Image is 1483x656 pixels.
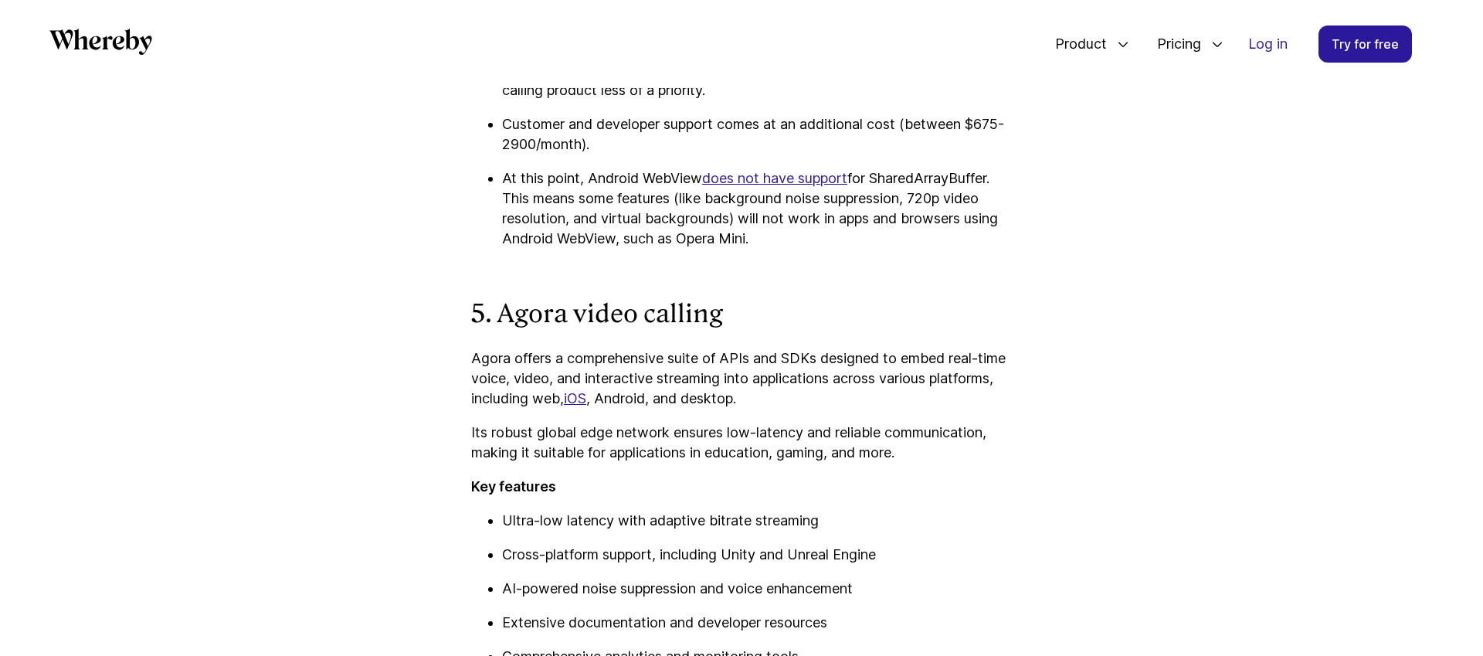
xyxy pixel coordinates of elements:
p: Extensive documentation and developer resources [502,613,1012,633]
a: Try for free [1318,25,1412,63]
svg: Whereby [49,29,152,55]
p: Ultra-low latency with adaptive bitrate streaming [502,511,1012,531]
p: Agora offers a comprehensive suite of APIs and SDKs designed to embed real-time voice, video, and... [471,348,1012,409]
a: Whereby [49,29,152,60]
p: At this point, Android WebView for SharedArrayBuffer. This means some features (like background n... [502,168,1012,249]
a: does not have support [702,170,847,186]
span: Product [1040,19,1111,70]
p: Customer and developer support comes at an additional cost (between $675-2900/month). [502,114,1012,155]
p: Cross-platform support, including Unity and Unreal Engine [502,545,1012,565]
strong: Key features [471,478,556,495]
strong: 5. Agora video calling [471,299,723,328]
p: AI-powered noise suppression and voice enhancement [502,579,1012,599]
a: Log in [1236,26,1300,62]
p: Its robust global edge network ensures low-latency and reliable communication, making it suitable... [471,423,1012,463]
span: Pricing [1142,19,1205,70]
a: iOS [564,390,586,406]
